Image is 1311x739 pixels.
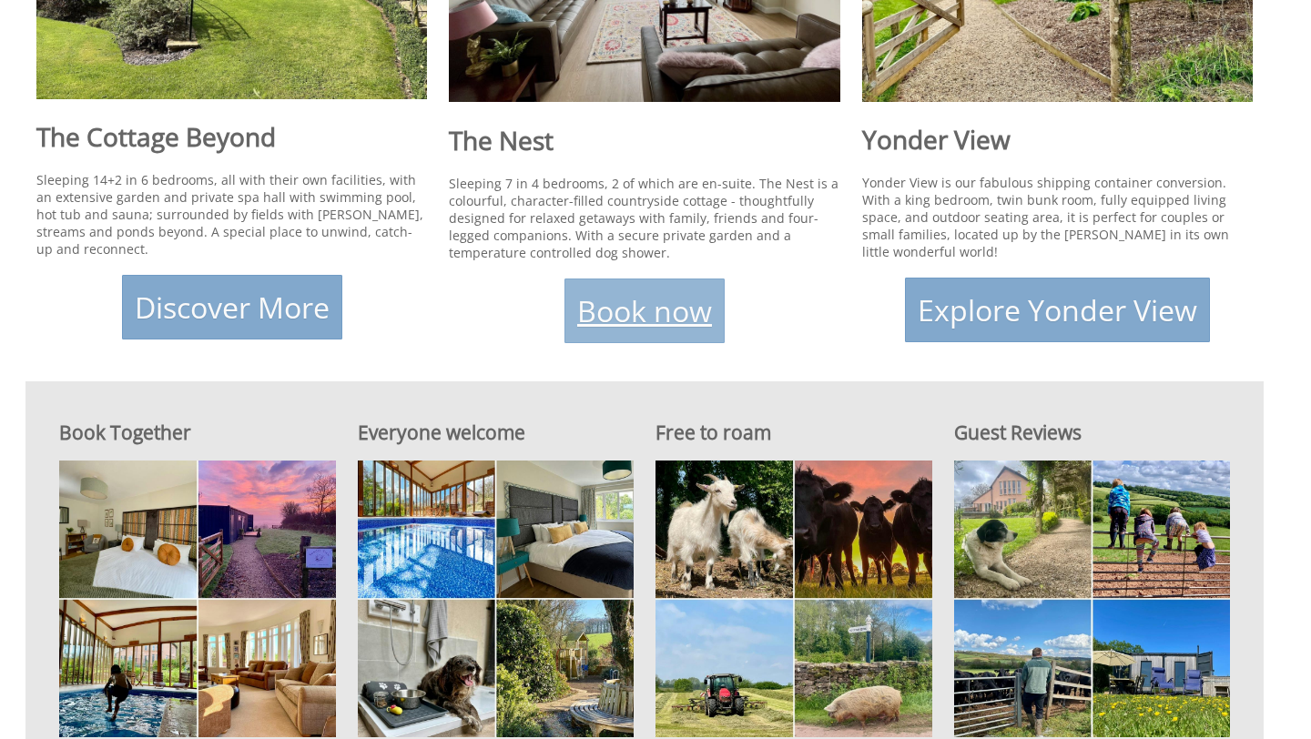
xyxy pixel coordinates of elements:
[954,420,1231,445] h2: Guest Reviews
[862,174,1253,260] p: Yonder View is our fabulous shipping container conversion. With a king bedroom, twin bunk room, f...
[954,461,1231,737] img: The Cottage Beyond is the perfect countryside playground for children
[358,420,635,445] h2: Everyone welcome
[59,461,336,737] img: Photo collage from all three properties
[449,123,839,157] h1: The Nest
[122,275,342,339] a: Discover More
[36,171,427,258] p: Sleeping 14+2 in 6 bedrooms, all with their own facilities, with an extensive garden and private ...
[905,278,1210,342] a: Explore Yonder View
[59,420,336,445] h2: Book Together
[655,420,932,445] h2: Free to roam
[358,461,635,737] img: Ample space for outside dining with views across the garden
[564,278,725,343] a: Book now
[655,461,932,737] img: Cows & chickens are your local neighbours and only a stone's throw away
[862,122,1253,157] h1: Yonder View
[36,119,427,154] h1: The Cottage Beyond
[449,175,839,261] p: Sleeping 7 in 4 bedrooms, 2 of which are en-suite. The Nest is a colourful, character-filled coun...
